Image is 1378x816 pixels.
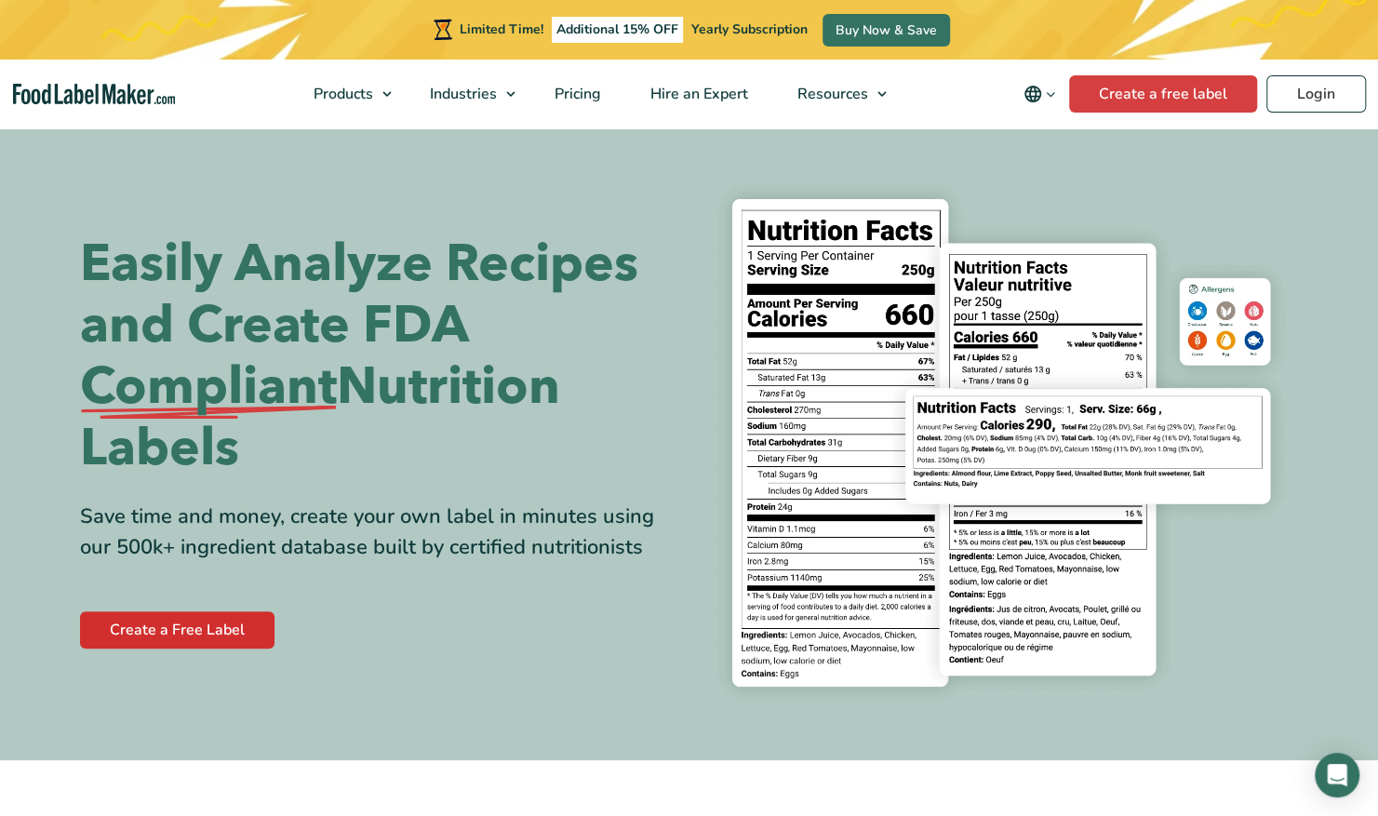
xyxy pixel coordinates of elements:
a: Hire an Expert [625,60,768,128]
span: Additional 15% OFF [552,17,683,43]
a: Login [1266,75,1366,113]
span: Resources [791,84,869,104]
a: Pricing [529,60,621,128]
span: Hire an Expert [644,84,749,104]
span: Yearly Subscription [691,20,808,38]
span: Industries [424,84,499,104]
span: Pricing [548,84,602,104]
h1: Easily Analyze Recipes and Create FDA Nutrition Labels [80,234,676,479]
a: Food Label Maker homepage [13,84,176,105]
div: Open Intercom Messenger [1315,753,1359,797]
a: Create a Free Label [80,611,274,649]
a: Create a free label [1069,75,1257,113]
span: Compliant [80,356,337,418]
a: Buy Now & Save [823,14,950,47]
a: Products [289,60,401,128]
button: Change language [1010,75,1069,113]
a: Resources [772,60,895,128]
span: Limited Time! [460,20,543,38]
span: Products [308,84,375,104]
a: Industries [406,60,525,128]
div: Save time and money, create your own label in minutes using our 500k+ ingredient database built b... [80,502,676,563]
